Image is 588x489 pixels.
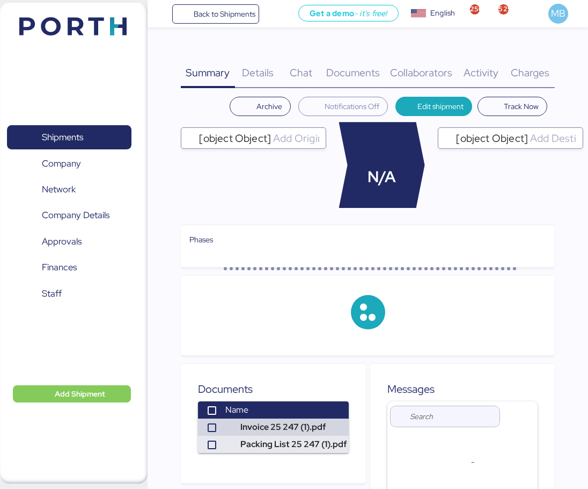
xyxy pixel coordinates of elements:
[390,66,452,80] span: Collaborators
[225,404,248,415] span: Name
[325,100,379,113] span: Notifications Off
[189,234,547,246] div: Phases
[42,260,77,275] span: Finances
[7,255,131,280] a: Finances
[13,385,131,402] button: Add Shipment
[387,381,538,397] div: Messages
[42,130,83,145] span: Shipments
[221,436,356,453] td: Packing List 25 247 (1).pdf
[154,5,172,23] button: Menu
[367,166,396,189] span: N/A
[298,97,388,116] button: Notifications Off
[199,133,271,143] span: [object Object]
[456,133,528,143] span: [object Object]
[42,182,76,197] span: Network
[42,156,81,171] span: Company
[7,125,131,150] a: Shipments
[504,100,539,113] span: Track Now
[464,66,498,80] span: Activity
[230,97,291,116] button: Archive
[42,286,62,301] span: Staff
[256,100,282,113] span: Archive
[511,66,549,80] span: Charges
[551,6,565,20] span: MB
[172,4,260,24] a: Back to Shipments
[42,207,109,223] span: Company Details
[55,387,105,400] span: Add Shipment
[271,132,321,145] input: [object Object]
[417,100,464,113] span: Edit shipment
[242,66,274,80] span: Details
[7,177,131,202] a: Network
[477,97,548,116] button: Track Now
[42,234,82,249] span: Approvals
[326,66,380,80] span: Documents
[7,151,131,176] a: Company
[410,406,494,427] input: Search
[7,203,131,228] a: Company Details
[290,66,312,80] span: Chat
[221,419,356,436] td: Invoice 25 247 (1).pdf
[186,66,230,80] span: Summary
[395,97,472,116] button: Edit shipment
[198,381,349,397] div: Documents
[7,229,131,254] a: Approvals
[194,8,255,20] span: Back to Shipments
[528,132,578,145] input: [object Object]
[7,282,131,306] a: Staff
[430,8,455,19] div: English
